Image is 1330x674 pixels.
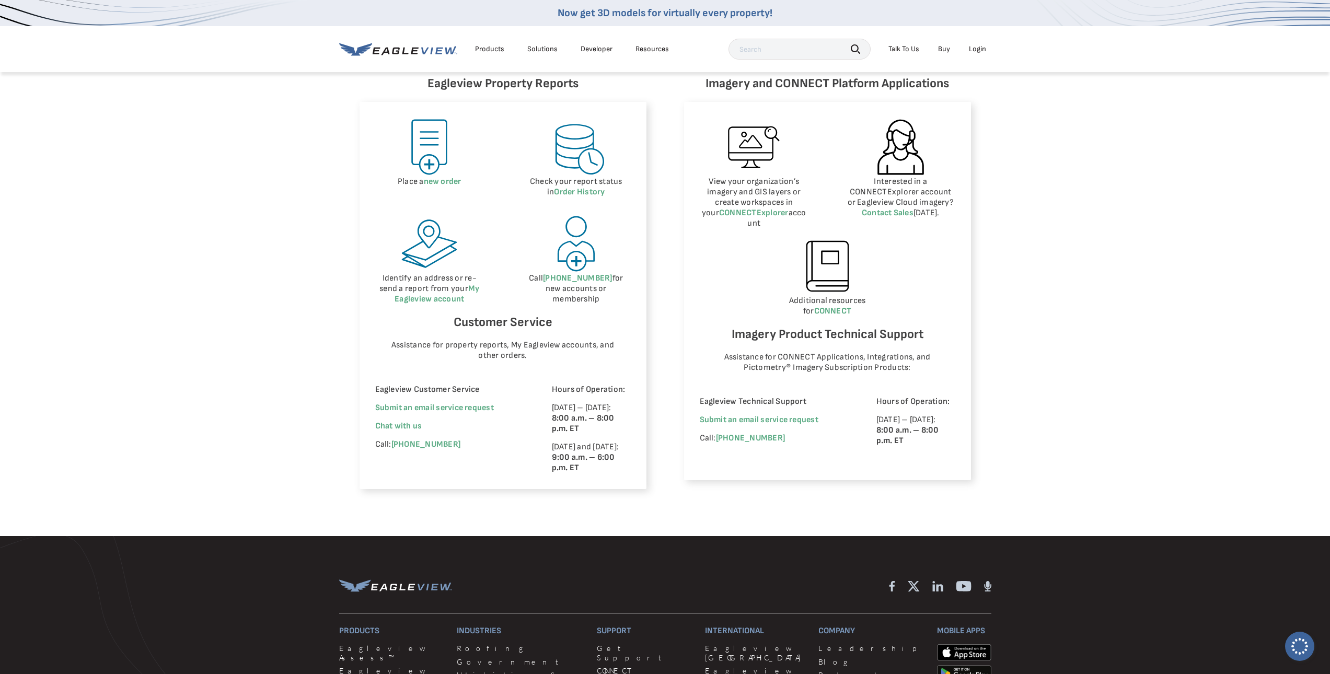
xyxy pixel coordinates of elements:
h3: Company [818,626,924,636]
p: Call: [375,439,523,450]
a: CONNECT [814,306,852,316]
a: Now get 3D models for virtually every property! [558,7,772,19]
h3: Mobile Apps [937,626,991,636]
strong: 9:00 a.m. – 6:00 p.m. ET [552,452,615,473]
div: Products [475,44,504,54]
a: Eagleview [GEOGRAPHIC_DATA] [705,644,806,662]
strong: 8:00 a.m. – 8:00 p.m. ET [552,413,615,434]
a: Developer [581,44,612,54]
p: [DATE] – [DATE]: [876,415,955,446]
a: new order [424,177,461,187]
div: Solutions [527,44,558,54]
div: Login [969,44,986,54]
a: Roofing [457,644,584,653]
a: Buy [938,44,950,54]
p: Assistance for CONNECT Applications, Integrations, and Pictometry® Imagery Subscription Products: [710,352,945,373]
div: Talk To Us [888,44,919,54]
a: CONNECTExplorer [719,208,789,218]
p: Identify an address or re-send a report from your [375,273,484,305]
p: Interested in a CONNECTExplorer account or Eagleview Cloud imagery? [DATE]. [846,177,955,218]
p: View your organization’s imagery and GIS layers or create workspaces in your account [700,177,809,229]
h3: Products [339,626,445,636]
h3: Support [597,626,692,636]
input: Search [728,39,871,60]
a: [PHONE_NUMBER] [716,433,785,443]
p: Check your report status in [522,177,631,197]
p: Eagleview Technical Support [700,397,848,407]
h3: Industries [457,626,584,636]
h6: Imagery and CONNECT Platform Applications [684,74,971,94]
a: Government [457,657,584,667]
p: [DATE] and [DATE]: [552,442,631,473]
p: Hours of Operation: [876,397,955,407]
h3: International [705,626,806,636]
a: Order History [554,187,605,197]
p: Eagleview Customer Service [375,385,523,395]
a: Leadership [818,644,924,653]
a: Contact Sales [862,208,913,218]
h6: Customer Service [375,312,631,332]
a: [PHONE_NUMBER] [543,273,612,283]
a: Get Support [597,644,692,662]
img: apple-app-store.png [937,644,991,660]
p: Place a [375,177,484,187]
span: Chat with us [375,421,422,431]
a: Blog [818,657,924,667]
a: Submit an email service request [375,403,494,413]
p: Hours of Operation: [552,385,631,395]
h6: Eagleview Property Reports [360,74,646,94]
a: My Eagleview account [395,284,479,304]
p: Call for new accounts or membership [522,273,631,305]
p: [DATE] – [DATE]: [552,403,631,434]
h6: Imagery Product Technical Support [700,324,955,344]
a: [PHONE_NUMBER] [391,439,460,449]
p: Assistance for property reports, My Eagleview accounts, and other orders. [385,340,620,361]
p: Additional resources for [700,296,955,317]
p: Call: [700,433,848,444]
a: Eagleview Assess™ [339,644,445,662]
strong: 8:00 a.m. – 8:00 p.m. ET [876,425,939,446]
div: Resources [635,44,669,54]
a: Submit an email service request [700,415,818,425]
